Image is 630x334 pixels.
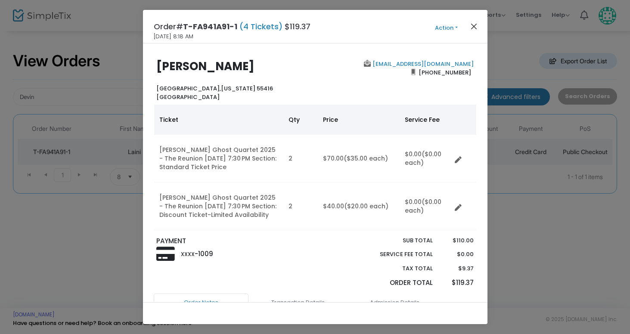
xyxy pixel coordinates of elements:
[344,154,388,163] span: ($35.00 each)
[154,182,283,230] td: [PERSON_NAME] Ghost Quartet 2025 - The Reunion [DATE] 7:30 PM Section: Discount Ticket-Limited Av...
[344,202,388,210] span: ($20.00 each)
[441,264,474,273] p: $9.37
[468,21,479,32] button: Close
[400,182,451,230] td: $0.00
[360,236,433,245] p: Sub total
[441,236,474,245] p: $110.00
[156,84,273,101] b: [US_STATE] 55416 [GEOGRAPHIC_DATA]
[405,198,441,215] span: ($0.00 each)
[156,59,254,74] b: [PERSON_NAME]
[251,294,345,312] a: Transaction Details
[195,249,213,258] span: -1009
[400,135,451,182] td: $0.00
[156,84,221,93] span: [GEOGRAPHIC_DATA],
[360,264,433,273] p: Tax Total
[154,105,476,230] div: Data table
[400,105,451,135] th: Service Fee
[371,60,474,68] a: [EMAIL_ADDRESS][DOMAIN_NAME]
[416,65,474,79] span: [PHONE_NUMBER]
[154,294,248,312] a: Order Notes
[154,135,283,182] td: [PERSON_NAME] Ghost Quartet 2025 - The Reunion [DATE] 7:30 PM Section: Standard Ticket Price
[154,32,193,41] span: [DATE] 8:18 AM
[405,150,441,167] span: ($0.00 each)
[318,182,400,230] td: $40.00
[348,294,442,312] a: Admission Details
[441,278,474,288] p: $119.37
[237,21,285,32] span: (4 Tickets)
[441,250,474,259] p: $0.00
[283,105,318,135] th: Qty
[283,135,318,182] td: 2
[360,278,433,288] p: Order Total
[318,105,400,135] th: Price
[183,21,237,32] span: T-FA941A91-1
[181,251,195,258] span: XXXX
[318,135,400,182] td: $70.00
[156,236,311,246] p: PAYMENT
[283,182,318,230] td: 2
[360,250,433,259] p: Service Fee Total
[154,21,310,32] h4: Order# $119.37
[421,23,472,33] button: Action
[154,105,283,135] th: Ticket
